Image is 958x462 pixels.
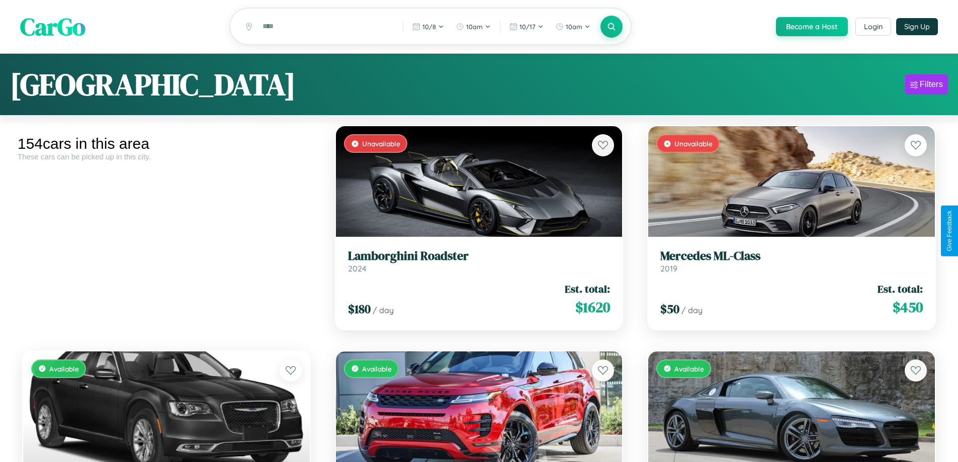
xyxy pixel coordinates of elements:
[878,282,923,296] span: Est. total:
[905,74,948,95] button: Filters
[348,263,367,273] span: 2024
[519,23,536,31] span: 10 / 17
[451,19,496,35] button: 10am
[348,301,371,317] span: $ 180
[10,64,296,105] h1: [GEOGRAPHIC_DATA]
[855,18,891,36] button: Login
[20,10,85,43] span: CarGo
[362,364,392,373] span: Available
[660,249,923,263] h3: Mercedes ML-Class
[681,305,703,315] span: / day
[575,297,610,317] span: $ 1620
[566,23,582,31] span: 10am
[896,18,938,35] button: Sign Up
[422,23,436,31] span: 10 / 8
[362,139,400,148] span: Unavailable
[504,19,549,35] button: 10/17
[946,211,953,251] div: Give Feedback
[373,305,394,315] span: / day
[674,139,713,148] span: Unavailable
[660,263,677,273] span: 2019
[348,249,611,273] a: Lamborghini Roadster2024
[348,249,611,263] h3: Lamborghini Roadster
[660,301,679,317] span: $ 50
[565,282,610,296] span: Est. total:
[920,79,943,89] div: Filters
[466,23,483,31] span: 10am
[407,19,449,35] button: 10/8
[18,152,315,161] div: These cars can be picked up in this city.
[776,17,848,36] button: Become a Host
[893,297,923,317] span: $ 450
[674,364,704,373] span: Available
[660,249,923,273] a: Mercedes ML-Class2019
[551,19,595,35] button: 10am
[49,364,79,373] span: Available
[18,135,315,152] div: 154 cars in this area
